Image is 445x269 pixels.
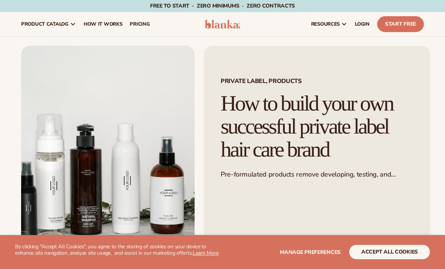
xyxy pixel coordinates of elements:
a: Learn More [193,249,218,257]
span: pricing [130,21,150,27]
a: How It Works [80,12,126,36]
span: product catalog [21,21,69,27]
span: resources [311,21,340,27]
a: resources [307,12,351,36]
span: Free to start · ZERO minimums · ZERO contracts [150,2,295,9]
a: LOGIN [351,12,373,36]
img: Blanka private label hair care products for women and men [21,46,195,261]
span: LOGIN [355,21,370,27]
span: Private label, Products [221,78,413,84]
p: Pre-formulated products remove developing, testing, and manufacturing costs. [221,170,413,179]
span: Manage preferences [280,249,341,256]
button: Manage preferences [280,245,341,259]
span: How It Works [84,21,123,27]
img: logo [205,20,240,29]
a: Start Free [377,16,424,32]
a: product catalog [17,12,80,36]
button: accept all cookies [349,245,430,259]
p: By clicking "Accept All Cookies", you agree to the storing of cookies on your device to enhance s... [15,244,222,257]
a: pricing [126,12,153,36]
h1: How to build your own successful private label hair care brand [221,92,413,161]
